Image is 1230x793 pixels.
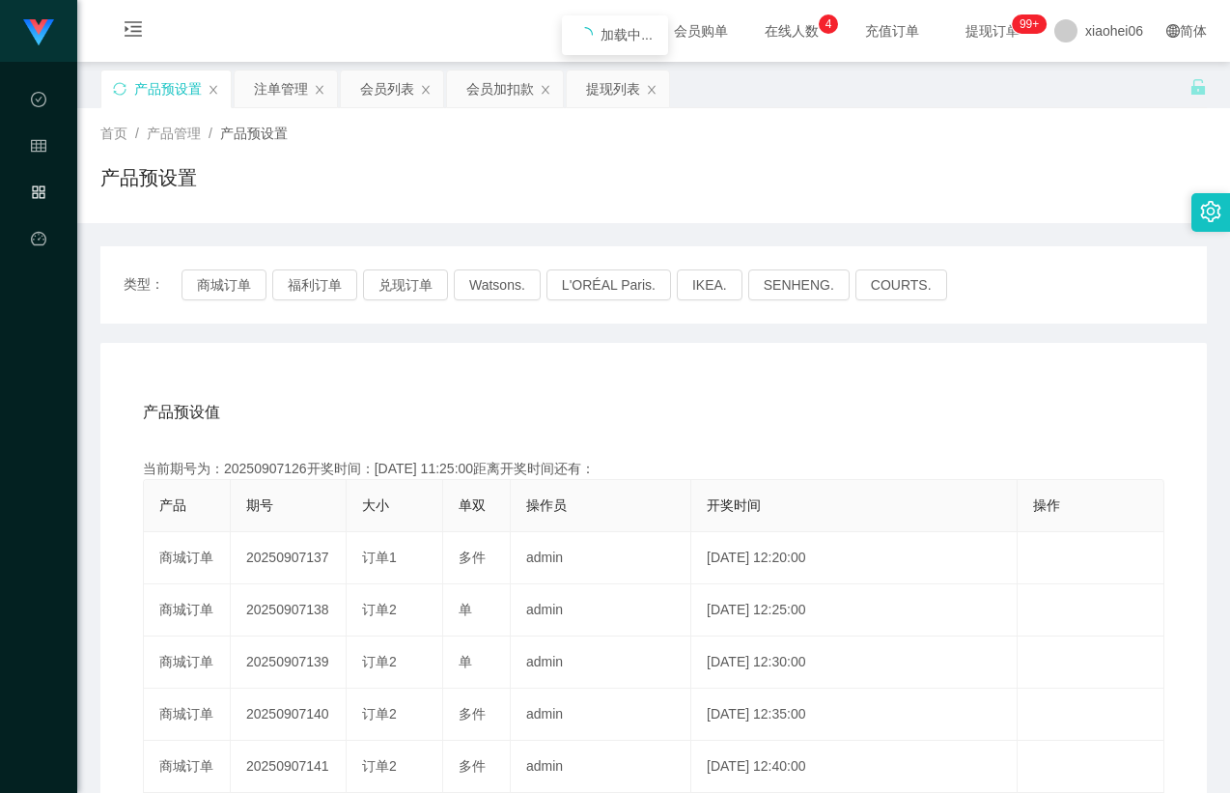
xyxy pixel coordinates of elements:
span: 开奖时间 [707,497,761,513]
button: 兑现订单 [363,269,448,300]
td: 20250907138 [231,584,347,637]
span: 在线人数 [755,24,828,38]
button: L'ORÉAL Paris. [546,269,671,300]
sup: 1105 [1012,14,1047,34]
td: 商城订单 [144,584,231,637]
span: 单 [459,654,472,669]
td: 20250907140 [231,689,347,741]
div: 产品预设置 [134,71,202,107]
i: 图标: close [420,84,432,96]
span: 加载中... [601,27,653,42]
td: admin [511,741,691,793]
i: icon: loading [577,27,593,42]
i: 图标: global [1166,24,1180,38]
i: 图标: close [208,84,219,96]
span: 期号 [246,497,273,513]
td: 20250907137 [231,532,347,584]
span: 多件 [459,758,486,774]
td: [DATE] 12:35:00 [691,689,1018,741]
span: 多件 [459,706,486,722]
button: SENHENG. [748,269,850,300]
td: [DATE] 12:25:00 [691,584,1018,637]
i: 图标: close [646,84,657,96]
button: IKEA. [677,269,742,300]
i: 图标: sync [113,82,126,96]
td: 商城订单 [144,637,231,689]
button: 福利订单 [272,269,357,300]
td: 20250907139 [231,637,347,689]
span: / [135,126,139,141]
span: 订单2 [362,654,397,669]
span: 提现订单 [956,24,1029,38]
td: [DATE] 12:40:00 [691,741,1018,793]
span: 产品预设值 [143,401,220,424]
span: 操作员 [526,497,567,513]
td: admin [511,637,691,689]
i: 图标: appstore-o [31,176,46,214]
h1: 产品预设置 [100,163,197,192]
div: 会员加扣款 [466,71,534,107]
span: 订单2 [362,706,397,722]
div: 会员列表 [360,71,414,107]
span: 订单2 [362,758,397,774]
span: 产品管理 [147,126,201,141]
span: / [209,126,212,141]
td: [DATE] 12:20:00 [691,532,1018,584]
i: 图标: setting [1200,201,1221,222]
button: 商城订单 [182,269,266,300]
div: 当前期号为：20250907126开奖时间：[DATE] 11:25:00距离开奖时间还有： [143,459,1164,479]
button: Watsons. [454,269,541,300]
td: 商城订单 [144,741,231,793]
span: 订单2 [362,602,397,617]
i: 图标: menu-unfold [100,1,166,63]
i: 图标: check-circle-o [31,83,46,122]
span: 单 [459,602,472,617]
i: 图标: close [314,84,325,96]
span: 大小 [362,497,389,513]
span: 单双 [459,497,486,513]
div: 提现列表 [586,71,640,107]
td: 商城订单 [144,689,231,741]
span: 产品 [159,497,186,513]
span: 首页 [100,126,127,141]
td: 商城订单 [144,532,231,584]
div: 注单管理 [254,71,308,107]
span: 产品预设置 [220,126,288,141]
span: 操作 [1033,497,1060,513]
button: COURTS. [855,269,947,300]
span: 充值订单 [855,24,929,38]
span: 多件 [459,550,486,565]
img: logo.9652507e.png [23,19,54,46]
span: 类型： [124,269,182,300]
p: 4 [825,14,832,34]
td: 20250907141 [231,741,347,793]
td: [DATE] 12:30:00 [691,637,1018,689]
i: 图标: close [540,84,551,96]
span: 数据中心 [31,93,46,265]
span: 产品管理 [31,185,46,357]
td: admin [511,689,691,741]
span: 会员管理 [31,139,46,311]
i: 图标: table [31,129,46,168]
a: 图标: dashboard平台首页 [31,220,46,415]
td: admin [511,532,691,584]
td: admin [511,584,691,637]
i: 图标: unlock [1189,78,1207,96]
span: 订单1 [362,550,397,565]
sup: 4 [819,14,838,34]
